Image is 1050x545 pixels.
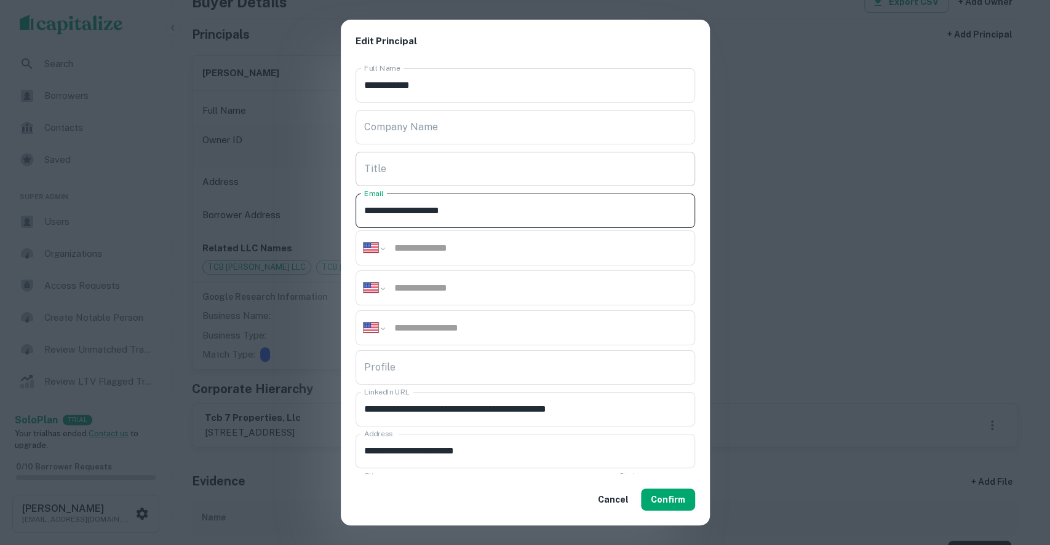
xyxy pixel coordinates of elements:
[364,188,384,198] label: Email
[988,447,1050,506] iframe: Chat Widget
[364,386,410,397] label: LinkedIn URL
[641,488,695,511] button: Confirm
[593,488,634,511] button: Cancel
[341,20,710,63] h2: Edit Principal
[364,428,392,439] label: Address
[619,470,639,480] label: State
[364,470,378,480] label: City
[364,63,400,73] label: Full Name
